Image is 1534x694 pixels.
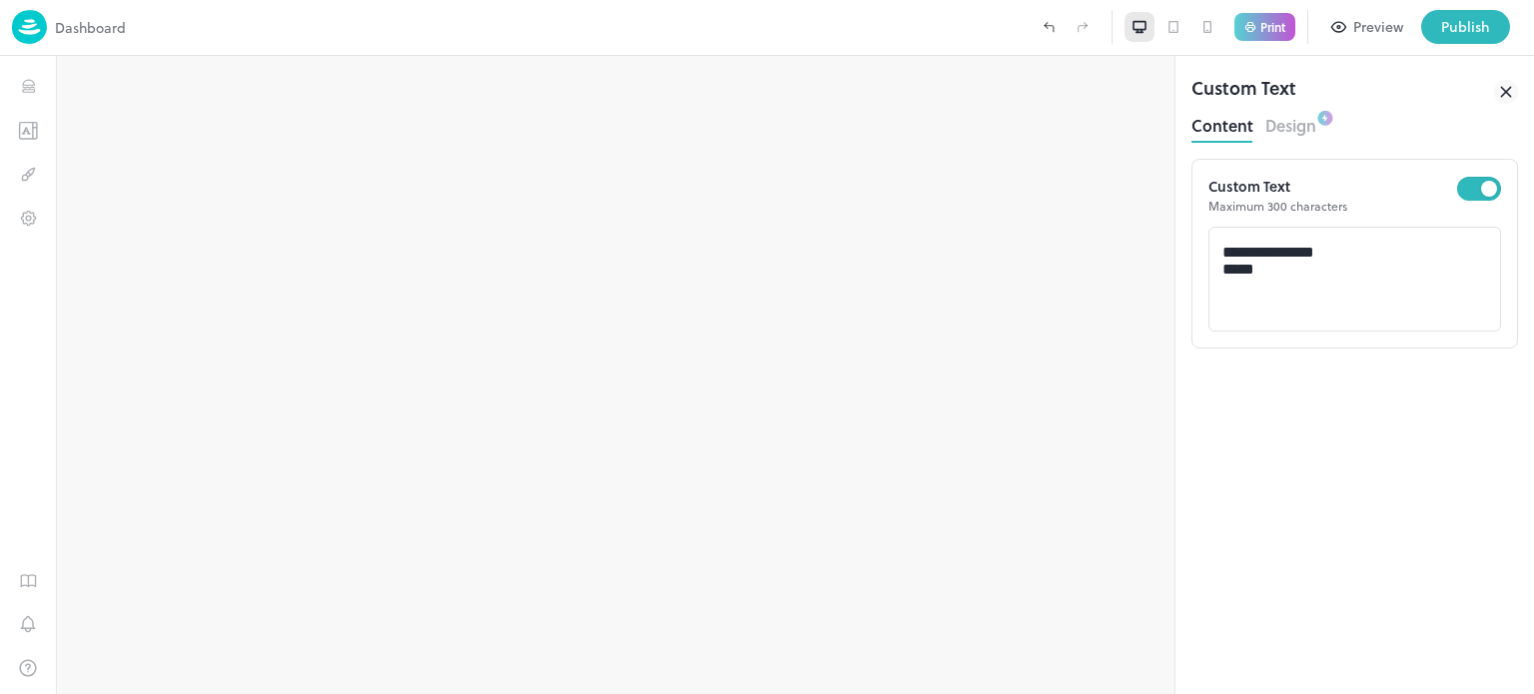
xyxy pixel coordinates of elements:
p: Dashboard [55,17,126,38]
button: Publish [1421,10,1510,44]
div: Preview [1353,16,1403,38]
label: Undo (Ctrl + Z) [1032,10,1066,44]
button: Preview [1320,10,1415,44]
img: logo-86c26b7e.jpg [12,10,47,44]
p: Maximum 300 characters [1208,197,1457,215]
div: Publish [1441,16,1490,38]
div: Custom Text [1191,74,1296,110]
button: Content [1191,110,1253,137]
button: Design [1265,110,1316,137]
label: Redo (Ctrl + Y) [1066,10,1100,44]
p: Custom Text [1208,176,1457,197]
p: Print [1260,21,1285,33]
